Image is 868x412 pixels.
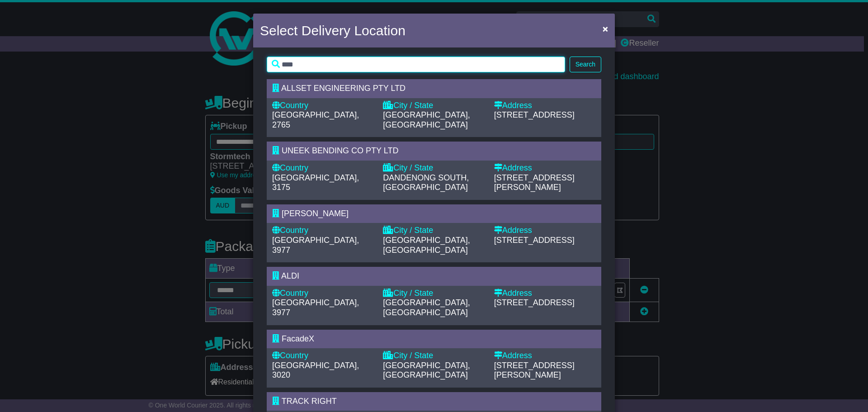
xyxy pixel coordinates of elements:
[272,236,359,255] span: [GEOGRAPHIC_DATA], 3977
[383,351,485,361] div: City / State
[494,101,596,111] div: Address
[383,289,485,298] div: City / State
[603,24,608,34] span: ×
[383,226,485,236] div: City / State
[494,236,575,245] span: [STREET_ADDRESS]
[272,110,359,129] span: [GEOGRAPHIC_DATA], 2765
[272,351,374,361] div: Country
[494,163,596,173] div: Address
[383,361,470,380] span: [GEOGRAPHIC_DATA], [GEOGRAPHIC_DATA]
[272,361,359,380] span: [GEOGRAPHIC_DATA], 3020
[383,236,470,255] span: [GEOGRAPHIC_DATA], [GEOGRAPHIC_DATA]
[383,298,470,317] span: [GEOGRAPHIC_DATA], [GEOGRAPHIC_DATA]
[272,163,374,173] div: Country
[494,226,596,236] div: Address
[494,298,575,307] span: [STREET_ADDRESS]
[281,271,299,280] span: ALDI
[282,334,314,343] span: FacadeX
[494,351,596,361] div: Address
[281,84,406,93] span: ALLSET ENGINEERING PTY LTD
[272,298,359,317] span: [GEOGRAPHIC_DATA], 3977
[494,110,575,119] span: [STREET_ADDRESS]
[282,209,349,218] span: [PERSON_NAME]
[282,146,398,155] span: UNEEK BENDING CO PTY LTD
[272,289,374,298] div: Country
[494,361,575,380] span: [STREET_ADDRESS][PERSON_NAME]
[282,397,337,406] span: TRACK RIGHT
[260,20,406,41] h4: Select Delivery Location
[272,226,374,236] div: Country
[494,173,575,192] span: [STREET_ADDRESS][PERSON_NAME]
[598,19,613,38] button: Close
[383,163,485,173] div: City / State
[383,173,469,192] span: DANDENONG SOUTH, [GEOGRAPHIC_DATA]
[383,110,470,129] span: [GEOGRAPHIC_DATA], [GEOGRAPHIC_DATA]
[570,57,601,72] button: Search
[383,101,485,111] div: City / State
[494,289,596,298] div: Address
[272,101,374,111] div: Country
[272,173,359,192] span: [GEOGRAPHIC_DATA], 3175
